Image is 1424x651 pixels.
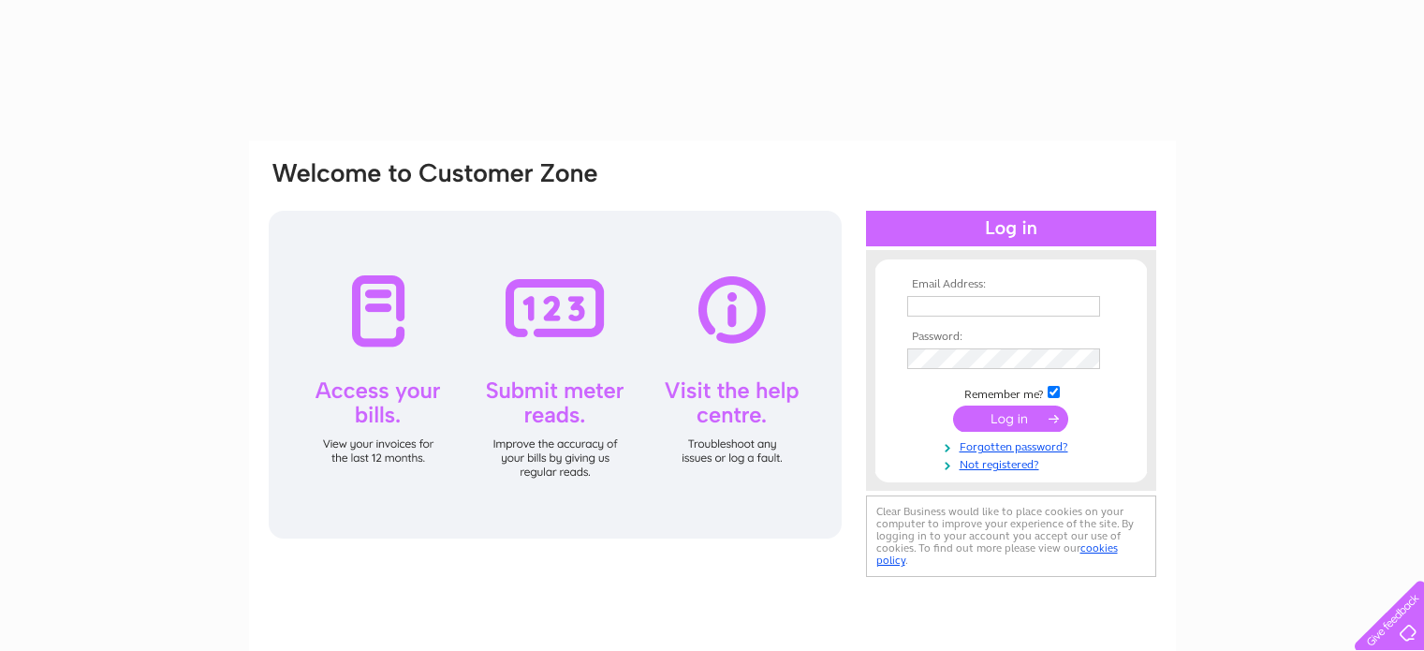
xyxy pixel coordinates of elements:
a: Not registered? [907,454,1120,472]
td: Remember me? [903,383,1120,402]
th: Email Address: [903,278,1120,291]
a: cookies policy [876,541,1118,567]
div: Clear Business would like to place cookies on your computer to improve your experience of the sit... [866,496,1156,577]
input: Submit [953,406,1068,432]
th: Password: [903,331,1120,344]
a: Forgotten password? [907,436,1120,454]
